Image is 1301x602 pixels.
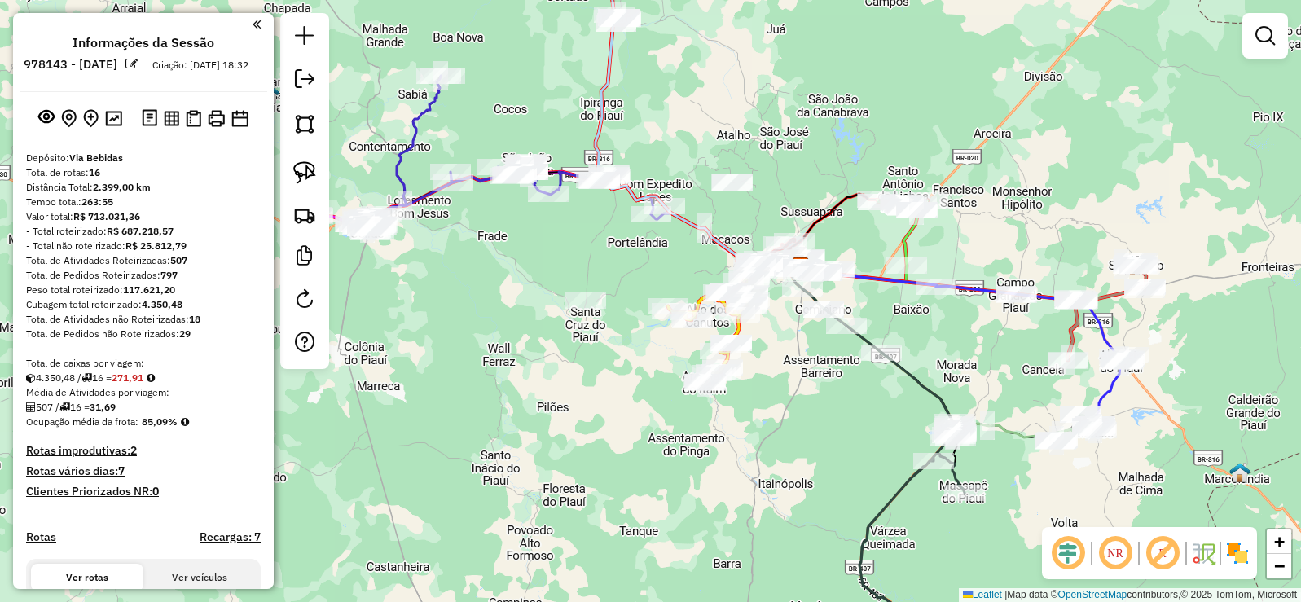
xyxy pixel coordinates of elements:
[790,257,811,278] img: Via Bebidas
[26,209,261,224] div: Valor total:
[26,464,261,478] h4: Rotas vários dias:
[1274,556,1285,576] span: −
[179,327,191,340] strong: 29
[288,63,321,99] a: Exportar sessão
[26,402,36,412] i: Total de Atividades
[102,107,125,129] button: Otimizar todas as rotas
[69,152,123,164] strong: Via Bebidas
[142,298,182,310] strong: 4.350,48
[228,107,252,130] button: Disponibilidade de veículos
[1274,531,1285,551] span: +
[1224,540,1250,566] img: Exibir/Ocultar setores
[26,151,261,165] div: Depósito:
[142,415,178,428] strong: 85,09%
[200,530,261,544] h4: Recargas: 7
[160,269,178,281] strong: 797
[1048,534,1088,573] span: Ocultar deslocamento
[147,373,155,383] i: Meta Caixas/viagem: 296,00 Diferença: -24,10
[1058,589,1127,600] a: OpenStreetMap
[107,225,174,237] strong: R$ 687.218,57
[803,301,844,318] div: Atividade não roteirizada - MERC. MOURA
[1143,534,1182,573] span: Exibir rótulo
[35,105,58,131] button: Exibir sessão original
[112,371,143,384] strong: 271,91
[26,400,261,415] div: 507 / 16 =
[152,484,159,499] strong: 0
[293,204,316,226] img: Criar rota
[24,57,117,72] h6: 978143 - [DATE]
[143,564,256,591] button: Ver veículos
[26,224,261,239] div: - Total roteirizado:
[89,166,100,178] strong: 16
[80,106,102,131] button: Adicionar Atividades
[26,415,138,428] span: Ocupação média da frota:
[26,485,261,499] h4: Clientes Priorizados NR:
[182,107,204,130] button: Visualizar Romaneio
[287,197,323,233] a: Criar rota
[26,297,261,312] div: Cubagem total roteirizado:
[59,402,70,412] i: Total de rotas
[123,283,175,296] strong: 117.621,20
[204,107,228,130] button: Imprimir Rotas
[138,106,160,131] button: Logs desbloquear sessão
[1096,534,1135,573] span: Ocultar NR
[253,15,261,33] a: Clique aqui para minimizar o painel
[26,312,261,327] div: Total de Atividades não Roteirizadas:
[81,373,92,383] i: Total de rotas
[58,106,80,131] button: Centralizar mapa no depósito ou ponto de apoio
[1249,20,1281,52] a: Exibir filtros
[189,313,200,325] strong: 18
[736,256,776,272] div: Atividade não roteirizada - FRANCISCO DAS CHAGAS C DE ARAU (MEC ARAUJO)
[26,327,261,341] div: Total de Pedidos não Roteirizados:
[125,58,138,70] em: Alterar nome da sessão
[26,165,261,180] div: Total de rotas:
[26,356,261,371] div: Total de caixas por viagem:
[26,371,261,385] div: 4.350,48 / 16 =
[73,210,140,222] strong: R$ 713.031,36
[125,239,187,252] strong: R$ 25.812,79
[26,283,261,297] div: Peso total roteirizado:
[26,253,261,268] div: Total de Atividades Roteirizadas:
[26,239,261,253] div: - Total não roteirizado:
[963,589,1002,600] a: Leaflet
[1004,589,1007,600] span: |
[160,107,182,129] button: Visualizar relatório de Roteirização
[959,588,1301,602] div: Map data © contributors,© 2025 TomTom, Microsoft
[1190,540,1216,566] img: Fluxo de ruas
[288,283,321,319] a: Reroteirizar Sessão
[293,161,316,184] img: Selecionar atividades - laço
[31,564,143,591] button: Ver rotas
[170,254,187,266] strong: 507
[26,180,261,195] div: Distância Total:
[26,444,261,458] h4: Rotas improdutivas:
[26,268,261,283] div: Total de Pedidos Roteirizados:
[1267,529,1291,554] a: Zoom in
[293,112,316,135] img: Selecionar atividades - polígono
[711,174,752,191] div: Atividade não roteirizada - DEUSIMAR BORGES LEAL ME (MERCADINHO BORGES)
[26,385,261,400] div: Média de Atividades por viagem:
[130,443,137,458] strong: 2
[288,239,321,276] a: Criar modelo
[26,530,56,544] a: Rotas
[1267,554,1291,578] a: Zoom out
[288,20,321,56] a: Nova sessão e pesquisa
[565,292,606,309] div: Atividade não roteirizada - CAJUEIRO BAR
[355,218,396,235] div: Atividade não roteirizada - ADEGA JM
[26,373,36,383] i: Cubagem total roteirizado
[26,195,261,209] div: Tempo total:
[1229,462,1250,483] img: MARCOLANDIA / SIMÕES
[73,35,214,51] h4: Informações da Sessão
[90,401,116,413] strong: 31,69
[1122,255,1143,276] img: Prainha / São Julião
[118,464,125,478] strong: 7
[81,196,113,208] strong: 263:55
[146,58,255,73] div: Criação: [DATE] 18:32
[93,181,151,193] strong: 2.399,00 km
[181,417,189,427] em: Média calculada utilizando a maior ocupação (%Peso ou %Cubagem) de cada rota da sessão. Rotas cro...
